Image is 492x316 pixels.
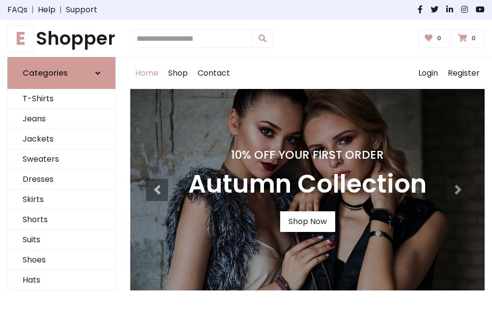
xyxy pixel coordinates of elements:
[7,25,34,52] span: E
[163,57,193,89] a: Shop
[434,34,444,43] span: 0
[188,148,427,162] h4: 10% Off Your First Order
[8,270,115,290] a: Hats
[7,4,28,16] a: FAQs
[8,210,115,230] a: Shorts
[8,149,115,170] a: Sweaters
[8,230,115,250] a: Suits
[7,57,116,89] a: Categories
[188,170,427,200] h3: Autumn Collection
[8,250,115,270] a: Shoes
[413,57,443,89] a: Login
[7,28,116,49] a: EShopper
[130,57,163,89] a: Home
[8,129,115,149] a: Jackets
[28,4,38,16] span: |
[193,57,235,89] a: Contact
[66,4,97,16] a: Support
[8,109,115,129] a: Jeans
[469,34,478,43] span: 0
[38,4,56,16] a: Help
[23,68,68,78] h6: Categories
[280,211,335,232] a: Shop Now
[8,89,115,109] a: T-Shirts
[8,190,115,210] a: Skirts
[56,4,66,16] span: |
[8,170,115,190] a: Dresses
[452,29,485,48] a: 0
[418,29,450,48] a: 0
[7,28,116,49] h1: Shopper
[443,57,485,89] a: Register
